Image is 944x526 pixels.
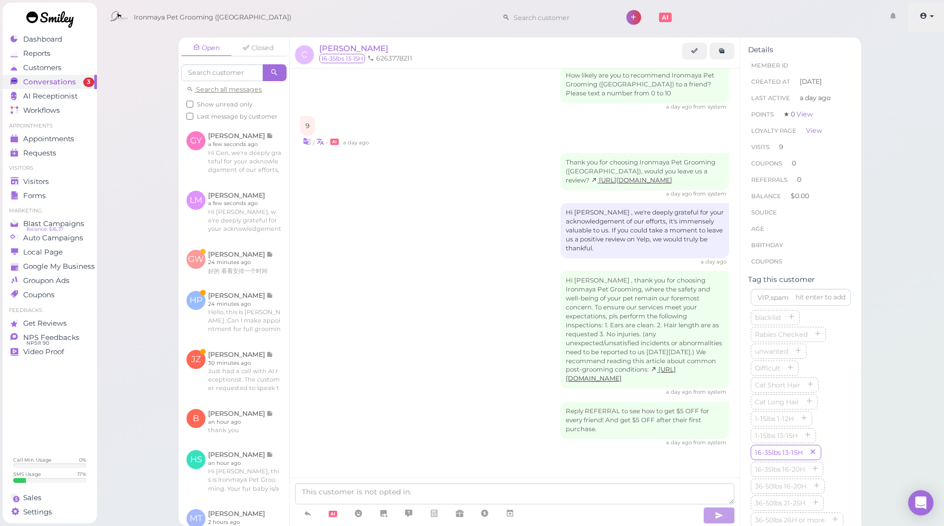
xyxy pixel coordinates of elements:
[3,345,97,359] a: Video Proof
[83,77,94,87] span: 3
[751,143,770,151] span: Visits
[751,225,764,232] span: age
[23,35,62,44] span: Dashboard
[319,54,365,63] span: 16-35lbs 13-15H
[181,64,263,81] input: Search customer
[751,94,790,102] span: Last Active
[751,289,851,306] input: VIP,spam
[666,190,693,197] span: 09/04/2025 04:15pm
[3,164,97,172] li: Visitors
[753,432,800,440] span: 1-15lbs 13-15H
[753,449,805,456] span: 16-35lbs 13-15H
[295,45,314,64] span: C
[753,499,808,507] span: 36-50lbs 21-25H
[693,103,726,110] span: from system
[23,233,83,242] span: Auto Campaigns
[666,388,693,395] span: 09/04/2025 05:41pm
[23,319,67,328] span: Get Reviews
[560,203,729,258] div: Hi [PERSON_NAME] , we're deeply grateful for your acknowledgement of our efforts, it's immensely ...
[3,75,97,89] a: Conversations 3
[23,149,56,158] span: Requests
[23,49,51,58] span: Reports
[3,174,97,189] a: Visitors
[3,330,97,345] a: NPS Feedbacks NPS® 90
[796,110,813,118] a: View
[23,276,70,285] span: Groupon Ads
[197,101,252,108] span: Show unread only
[783,110,813,118] span: ★ 0
[753,398,801,406] span: Cat Long Hair
[791,192,809,200] span: $0.00
[186,101,193,108] input: Show unread only
[510,9,612,26] input: Search customer
[3,231,97,245] a: Auto Campaigns
[3,288,97,302] a: Coupons
[3,217,97,231] a: Blast Campaigns Balance: $16.37
[23,290,55,299] span: Coupons
[693,388,726,395] span: from system
[3,316,97,330] a: Get Reviews
[753,364,782,372] span: Difficult
[666,439,693,446] span: 09/04/2025 07:15pm
[23,92,77,101] span: AI Receptionist
[693,190,726,197] span: from system
[13,456,52,463] div: Call Min. Usage
[3,307,97,314] li: Feedbacks
[3,274,97,288] a: Groupon Ads
[3,245,97,259] a: Local Page
[748,275,853,284] div: Tag this customer
[23,63,62,72] span: Customers
[560,271,729,388] div: Hi [PERSON_NAME] , thank you for choosing Ironmaya Pet Grooming, where the safety and well-being ...
[319,43,388,53] a: [PERSON_NAME]
[751,127,796,134] span: Loyalty page
[753,330,810,338] span: Rabies Checked
[3,491,97,505] a: Sales
[753,516,827,524] span: 36-50lbs 26H or more
[751,78,790,85] span: Created At
[26,339,49,347] span: NPS® 90
[23,508,52,517] span: Settings
[134,3,291,32] span: Ironmaya Pet Grooming ([GEOGRAPHIC_DATA])
[3,189,97,203] a: Forms
[3,103,97,118] a: Workflows
[753,415,796,423] span: 1-15lbs 1-12H
[233,40,283,56] a: Closed
[800,77,822,86] span: [DATE]
[23,347,64,356] span: Video Proof
[23,262,95,271] span: Google My Business
[560,66,729,103] div: How likely are you to recommend Ironmaya Pet Grooming ([GEOGRAPHIC_DATA]) to a friend? Please tex...
[23,177,49,186] span: Visitors
[751,192,783,200] span: Balance
[197,113,278,120] span: Last message by customer
[560,153,729,190] div: Thank you for choosing Ironmaya Pet Grooming ([GEOGRAPHIC_DATA]), would you leave us a review?
[186,113,193,120] input: Last message by customer
[77,471,86,478] div: 17 %
[795,293,845,302] div: hit enter to add
[3,259,97,274] a: Google My Business
[3,146,97,160] a: Requests
[343,139,369,146] span: 09/04/2025 04:15pm
[300,136,729,147] div: •
[748,45,853,54] div: Details
[666,103,693,110] span: 09/04/2025 04:05pm
[748,139,853,155] li: 9
[13,471,41,478] div: SMS Usage
[23,77,76,86] span: Conversations
[3,61,97,75] a: Customers
[751,111,774,118] span: Points
[23,219,84,228] span: Blast Campaigns
[701,258,726,265] span: 09/04/2025 04:58pm
[751,62,788,69] span: Member ID
[23,333,80,342] span: NPS Feedbacks
[753,482,809,490] span: 36-50lbs 16-20H
[3,132,97,146] a: Appointments
[181,40,232,56] a: Open
[753,347,790,355] span: unwanted
[806,126,822,134] a: View
[23,493,42,502] span: Sales
[3,505,97,519] a: Settings
[748,171,853,188] li: 0
[908,490,933,515] div: Open Intercom Messenger
[751,209,777,216] span: Source
[591,177,672,184] a: [URL][DOMAIN_NAME]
